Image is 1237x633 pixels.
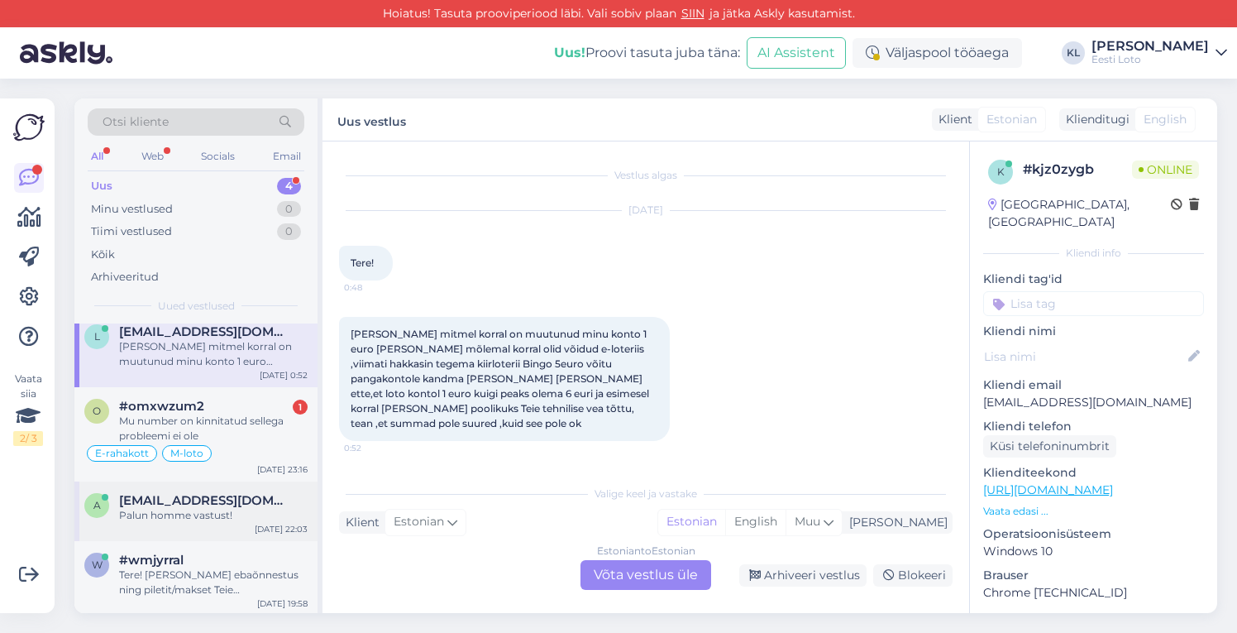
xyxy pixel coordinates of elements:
[983,291,1204,316] input: Lisa tag
[91,247,115,263] div: Kõik
[13,112,45,143] img: Askly Logo
[739,564,867,587] div: Arhiveeri vestlus
[1059,111,1130,128] div: Klienditugi
[270,146,304,167] div: Email
[91,201,173,218] div: Minu vestlused
[853,38,1022,68] div: Väljaspool tööaega
[983,567,1204,584] p: Brauser
[1144,111,1187,128] span: English
[843,514,948,531] div: [PERSON_NAME]
[351,328,652,429] span: [PERSON_NAME] mitmel korral on muutunud minu konto 1 euro [PERSON_NAME] mõlemal korral olid võidu...
[91,178,112,194] div: Uus
[91,223,172,240] div: Tiimi vestlused
[94,330,100,343] span: l
[983,464,1204,482] p: Klienditeekond
[351,257,374,269] span: Tere!
[293,400,308,415] div: 1
[988,196,1171,231] div: [GEOGRAPHIC_DATA], [GEOGRAPHIC_DATA]
[983,525,1204,543] p: Operatsioonisüsteem
[1023,160,1132,180] div: # kjz0zygb
[580,560,711,590] div: Võta vestlus üle
[1091,40,1209,53] div: [PERSON_NAME]
[983,482,1113,497] a: [URL][DOMAIN_NAME]
[983,323,1204,340] p: Kliendi nimi
[103,113,169,131] span: Otsi kliente
[277,201,301,218] div: 0
[119,339,308,369] div: [PERSON_NAME] mitmel korral on muutunud minu konto 1 euro [PERSON_NAME] mõlemal korral olid võidu...
[339,514,380,531] div: Klient
[257,597,308,610] div: [DATE] 19:58
[93,405,101,417] span: o
[119,508,308,523] div: Palun homme vastust!
[170,448,203,458] span: M-loto
[984,348,1185,366] input: Lisa nimi
[119,493,291,508] span: anneli.jyrisoo@mail.ee
[597,544,695,559] div: Estonian to Estonian
[255,523,308,535] div: [DATE] 22:03
[983,376,1204,394] p: Kliendi email
[119,414,308,444] div: Mu number on kinnitatud sellega probleemi ei ole
[658,510,725,535] div: Estonian
[983,394,1204,411] p: [EMAIL_ADDRESS][DOMAIN_NAME]
[93,499,101,511] span: a
[983,435,1116,458] div: Küsi telefoninumbrit
[257,463,308,476] div: [DATE] 23:16
[119,568,308,597] div: Tere! [PERSON_NAME] ebaõnnestus ning piletit/makset Teie mängukontole ei ilmunud, palume edastada...
[986,111,1037,128] span: Estonian
[676,6,709,21] a: SIIN
[983,246,1204,261] div: Kliendi info
[88,146,107,167] div: All
[795,514,820,529] span: Muu
[119,553,184,568] span: #wmjyrral
[554,43,740,63] div: Proovi tasuta juba täna:
[119,324,291,339] span: liis.tammik@gmail.com
[260,369,308,381] div: [DATE] 0:52
[339,203,953,218] div: [DATE]
[997,165,1005,178] span: k
[344,281,406,294] span: 0:48
[932,111,972,128] div: Klient
[725,510,786,535] div: English
[339,168,953,183] div: Vestlus algas
[158,299,235,314] span: Uued vestlused
[983,271,1204,288] p: Kliendi tag'id
[983,584,1204,602] p: Chrome [TECHNICAL_ID]
[198,146,238,167] div: Socials
[344,442,406,454] span: 0:52
[339,487,953,501] div: Valige keel ja vastake
[13,372,43,446] div: Vaata siia
[1091,53,1209,66] div: Eesti Loto
[1062,41,1085,65] div: KL
[983,504,1204,519] p: Vaata edasi ...
[554,45,585,60] b: Uus!
[95,448,149,458] span: E-rahakott
[138,146,167,167] div: Web
[1132,161,1199,179] span: Online
[337,108,406,131] label: Uus vestlus
[277,223,301,240] div: 0
[92,559,103,571] span: w
[747,37,846,69] button: AI Assistent
[873,564,953,587] div: Blokeeri
[277,178,301,194] div: 4
[13,431,43,446] div: 2 / 3
[983,418,1204,435] p: Kliendi telefon
[394,513,444,531] span: Estonian
[119,399,204,414] span: #omxwzum2
[1091,40,1227,66] a: [PERSON_NAME]Eesti Loto
[983,543,1204,560] p: Windows 10
[91,269,159,285] div: Arhiveeritud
